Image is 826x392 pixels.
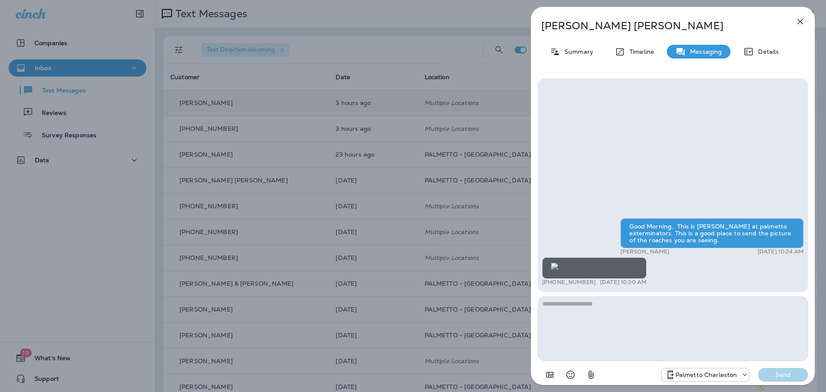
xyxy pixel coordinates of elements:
button: Add in a premade template [541,366,558,383]
p: Palmetto Charleston [675,371,737,378]
div: Good Morning, This is [PERSON_NAME] at palmetto exterminators. This is a good place to send the p... [620,218,804,248]
p: Messaging [686,48,722,55]
p: Timeline [625,48,654,55]
p: [DATE] 10:30 AM [600,279,647,286]
p: [PERSON_NAME] [620,248,669,255]
div: +1 (843) 277-8322 [662,370,749,380]
p: [PERSON_NAME] [PERSON_NAME] [541,20,776,32]
img: twilio-download [551,263,558,270]
p: [PHONE_NUMBER] [542,279,596,286]
p: [DATE] 10:24 AM [758,248,804,255]
p: Details [754,48,779,55]
p: Summary [560,48,593,55]
button: Select an emoji [562,366,579,383]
